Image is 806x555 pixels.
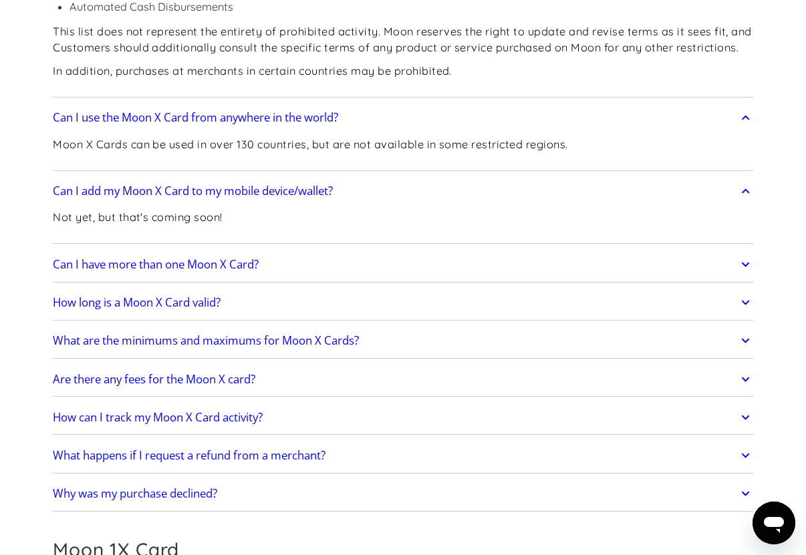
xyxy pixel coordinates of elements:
h2: What are the minimums and maximums for Moon X Cards? [53,334,359,347]
h2: Can I add my Moon X Card to my mobile device/wallet? [53,184,333,198]
a: What are the minimums and maximums for Moon X Cards? [53,327,753,355]
a: How can I track my Moon X Card activity? [53,403,753,431]
a: What happens if I request a refund from a merchant? [53,441,753,470]
a: Can I add my Moon X Card to my mobile device/wallet? [53,177,753,205]
a: Can I use the Moon X Card from anywhere in the world? [53,104,753,132]
p: Moon X Cards can be used in over 130 countries, but are not available in some restricted regions. [53,136,568,153]
a: Why was my purchase declined? [53,480,753,508]
p: This list does not represent the entirety of prohibited activity. Moon reserves the right to upda... [53,23,753,56]
a: Can I have more than one Moon X Card? [53,250,753,279]
p: Not yet, but that's coming soon! [53,209,223,226]
iframe: Кнопка запуска окна обмена сообщениями [753,502,795,544]
h2: Are there any fees for the Moon X card? [53,373,255,386]
h2: Can I use the Moon X Card from anywhere in the world? [53,111,338,124]
h2: How can I track my Moon X Card activity? [53,411,263,424]
h2: Why was my purchase declined? [53,487,217,500]
p: In addition, purchases at merchants in certain countries may be prohibited. [53,63,753,79]
a: Are there any fees for the Moon X card? [53,365,753,393]
h2: What happens if I request a refund from a merchant? [53,449,325,462]
h2: How long is a Moon X Card valid? [53,296,221,309]
a: How long is a Moon X Card valid? [53,289,753,317]
h2: Can I have more than one Moon X Card? [53,258,259,271]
